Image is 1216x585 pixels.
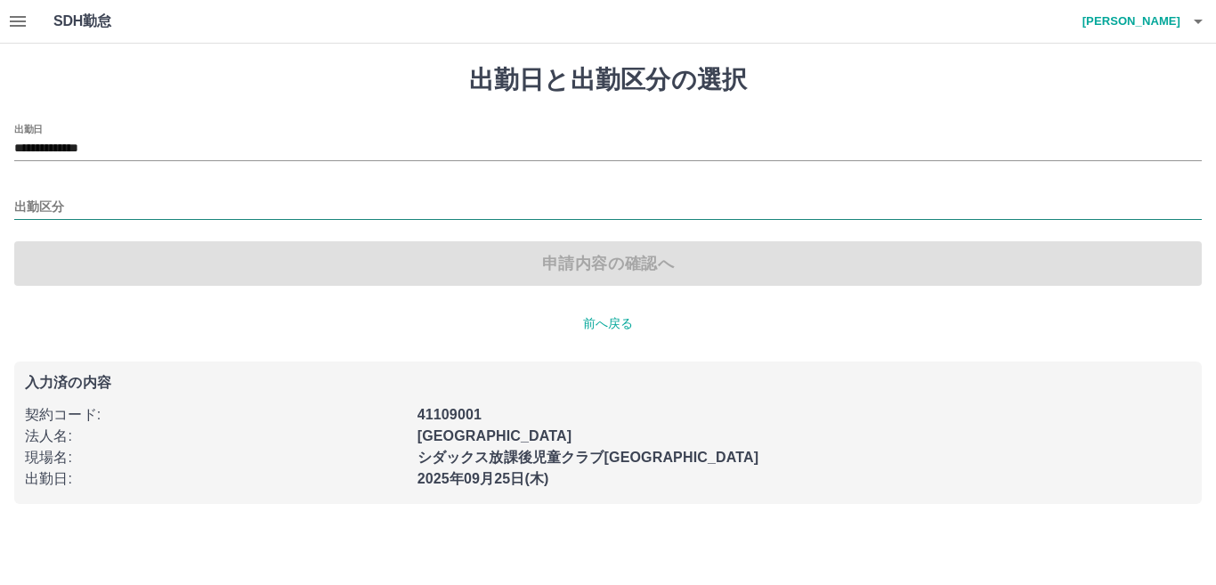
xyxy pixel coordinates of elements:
b: [GEOGRAPHIC_DATA] [417,428,572,443]
p: 前へ戻る [14,314,1202,333]
b: シダックス放課後児童クラブ[GEOGRAPHIC_DATA] [417,450,758,465]
b: 2025年09月25日(木) [417,471,549,486]
h1: 出勤日と出勤区分の選択 [14,65,1202,95]
b: 41109001 [417,407,482,422]
p: 出勤日 : [25,468,407,490]
p: 現場名 : [25,447,407,468]
p: 契約コード : [25,404,407,426]
label: 出勤日 [14,122,43,135]
p: 入力済の内容 [25,376,1191,390]
p: 法人名 : [25,426,407,447]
